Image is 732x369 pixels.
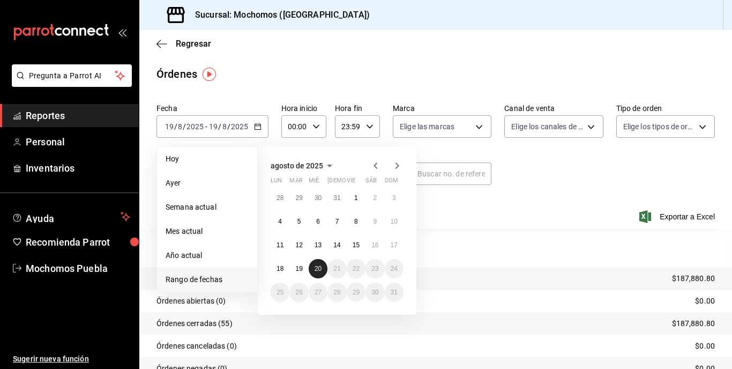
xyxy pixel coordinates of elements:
span: Elige los canales de venta [511,121,583,132]
button: 6 de agosto de 2025 [309,212,327,231]
abbr: 4 de agosto de 2025 [278,218,282,225]
label: Hora inicio [281,105,326,112]
p: $187,880.80 [672,273,715,284]
abbr: 28 de julio de 2025 [277,194,283,202]
abbr: 18 de agosto de 2025 [277,265,283,272]
button: 13 de agosto de 2025 [309,235,327,255]
abbr: 22 de agosto de 2025 [353,265,360,272]
button: 17 de agosto de 2025 [385,235,404,255]
abbr: lunes [271,177,282,188]
button: 2 de agosto de 2025 [365,188,384,208]
span: / [218,122,221,131]
span: / [183,122,186,131]
button: 11 de agosto de 2025 [271,235,289,255]
button: open_drawer_menu [118,28,126,36]
button: 28 de agosto de 2025 [327,283,346,302]
span: Sugerir nueva función [13,353,130,365]
abbr: 20 de agosto de 2025 [315,265,322,272]
abbr: domingo [385,177,398,188]
input: -- [165,122,174,131]
button: 31 de agosto de 2025 [385,283,404,302]
button: 26 de agosto de 2025 [289,283,308,302]
button: 30 de agosto de 2025 [365,283,384,302]
input: -- [222,122,227,131]
button: 12 de agosto de 2025 [289,235,308,255]
button: 1 de agosto de 2025 [347,188,365,208]
button: 8 de agosto de 2025 [347,212,365,231]
p: Órdenes cerradas (55) [156,318,233,329]
button: 31 de julio de 2025 [327,188,346,208]
abbr: 16 de agosto de 2025 [371,241,378,249]
button: 23 de agosto de 2025 [365,259,384,278]
span: Regresar [176,39,211,49]
button: 15 de agosto de 2025 [347,235,365,255]
abbr: 12 de agosto de 2025 [295,241,302,249]
button: 29 de agosto de 2025 [347,283,365,302]
abbr: 2 de agosto de 2025 [373,194,377,202]
span: Reportes [26,108,130,123]
abbr: 24 de agosto de 2025 [391,265,398,272]
input: ---- [230,122,249,131]
abbr: 23 de agosto de 2025 [371,265,378,272]
abbr: sábado [365,177,377,188]
abbr: 29 de agosto de 2025 [353,289,360,296]
abbr: 7 de agosto de 2025 [335,218,339,225]
button: Regresar [156,39,211,49]
span: Ayuda [26,210,116,223]
span: Hoy [166,153,249,165]
span: agosto de 2025 [271,161,323,170]
abbr: 26 de agosto de 2025 [295,289,302,296]
span: Personal [26,135,130,149]
span: / [227,122,230,131]
abbr: 9 de agosto de 2025 [373,218,377,225]
abbr: 30 de agosto de 2025 [371,289,378,296]
button: Pregunta a Parrot AI [12,64,132,87]
abbr: 15 de agosto de 2025 [353,241,360,249]
button: 27 de agosto de 2025 [309,283,327,302]
span: Año actual [166,250,249,261]
input: -- [208,122,218,131]
abbr: jueves [327,177,391,188]
label: Marca [393,105,491,112]
abbr: 31 de agosto de 2025 [391,289,398,296]
button: 29 de julio de 2025 [289,188,308,208]
span: Elige las marcas [400,121,454,132]
abbr: 13 de agosto de 2025 [315,241,322,249]
button: 20 de agosto de 2025 [309,259,327,278]
abbr: 1 de agosto de 2025 [354,194,358,202]
button: Exportar a Excel [641,210,715,223]
label: Hora fin [335,105,380,112]
abbr: 28 de agosto de 2025 [333,289,340,296]
img: Tooltip marker [203,68,216,81]
abbr: miércoles [309,177,319,188]
abbr: 19 de agosto de 2025 [295,265,302,272]
p: $0.00 [695,341,715,352]
button: 21 de agosto de 2025 [327,259,346,278]
abbr: 5 de agosto de 2025 [297,218,301,225]
button: 19 de agosto de 2025 [289,259,308,278]
label: Canal de venta [504,105,603,112]
input: -- [177,122,183,131]
button: 16 de agosto de 2025 [365,235,384,255]
button: 30 de julio de 2025 [309,188,327,208]
p: Órdenes abiertas (0) [156,296,226,307]
span: Inventarios [26,161,130,175]
button: agosto de 2025 [271,159,336,172]
span: Mes actual [166,226,249,237]
span: Semana actual [166,202,249,213]
abbr: 27 de agosto de 2025 [315,289,322,296]
span: Rango de fechas [166,274,249,285]
button: 9 de agosto de 2025 [365,212,384,231]
p: $187,880.80 [672,318,715,329]
span: Elige los tipos de orden [623,121,695,132]
a: Pregunta a Parrot AI [8,78,132,89]
label: Tipo de orden [616,105,715,112]
button: 3 de agosto de 2025 [385,188,404,208]
span: Ayer [166,178,249,189]
abbr: 8 de agosto de 2025 [354,218,358,225]
button: 7 de agosto de 2025 [327,212,346,231]
input: Buscar no. de referencia [417,163,491,184]
abbr: 6 de agosto de 2025 [316,218,320,225]
abbr: 21 de agosto de 2025 [333,265,340,272]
